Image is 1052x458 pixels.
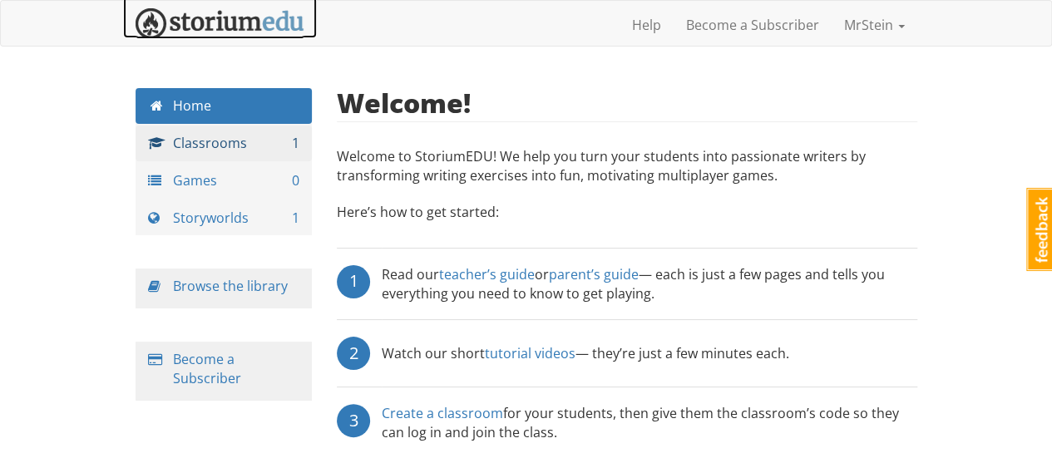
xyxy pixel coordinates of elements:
[337,404,370,437] div: 3
[439,265,535,283] a: teacher’s guide
[292,171,299,190] span: 0
[832,4,917,46] a: MrStein
[136,8,304,39] img: StoriumEDU
[136,200,313,236] a: Storyworlds 1
[337,265,370,298] div: 1
[173,277,288,295] a: Browse the library
[620,4,674,46] a: Help
[136,126,313,161] a: Classrooms 1
[382,404,503,422] a: Create a classroom
[549,265,639,283] a: parent’s guide
[173,350,241,387] a: Become a Subscriber
[337,203,917,239] p: Here’s how to get started:
[136,163,313,199] a: Games 0
[382,265,917,303] div: Read our or — each is just a few pages and tells you everything you need to know to get playing.
[337,147,917,194] p: Welcome to StoriumEDU! We help you turn your students into passionate writers by transforming wri...
[337,337,370,370] div: 2
[136,88,313,124] a: Home
[674,4,832,46] a: Become a Subscriber
[485,344,575,362] a: tutorial videos
[337,88,471,117] h2: Welcome!
[382,337,789,370] div: Watch our short — they’re just a few minutes each.
[292,134,299,153] span: 1
[292,209,299,228] span: 1
[382,404,917,442] div: for your students, then give them the classroom’s code so they can log in and join the class.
